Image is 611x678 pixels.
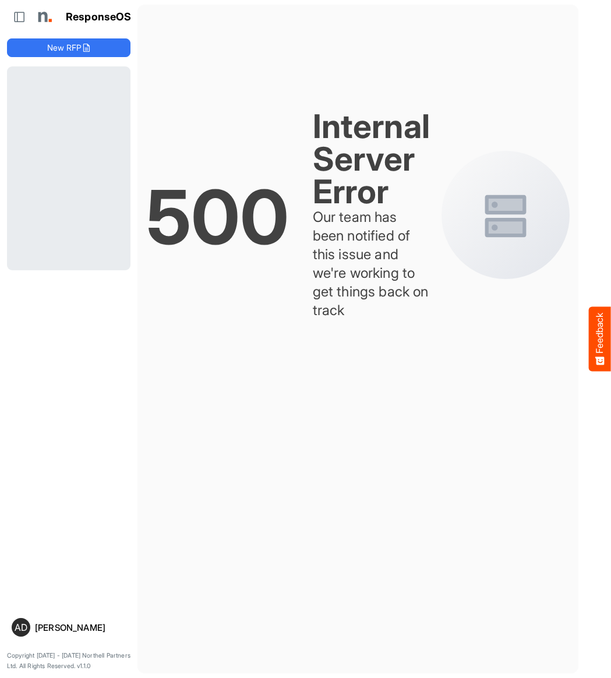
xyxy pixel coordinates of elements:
[146,183,289,251] div: 500
[7,38,130,57] button: New RFP
[7,66,130,270] div: Loading...
[313,208,430,320] div: Our team has been notified of this issue and we're working to get things back on track
[35,623,126,632] div: [PERSON_NAME]
[32,5,55,29] img: Northell
[7,651,130,671] p: Copyright [DATE] - [DATE] Northell Partners Ltd. All Rights Reserved. v1.1.0
[15,623,27,632] span: AD
[66,11,132,23] h1: ResponseOS
[589,307,611,372] button: Feedback
[313,110,430,208] div: Internal Server Error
